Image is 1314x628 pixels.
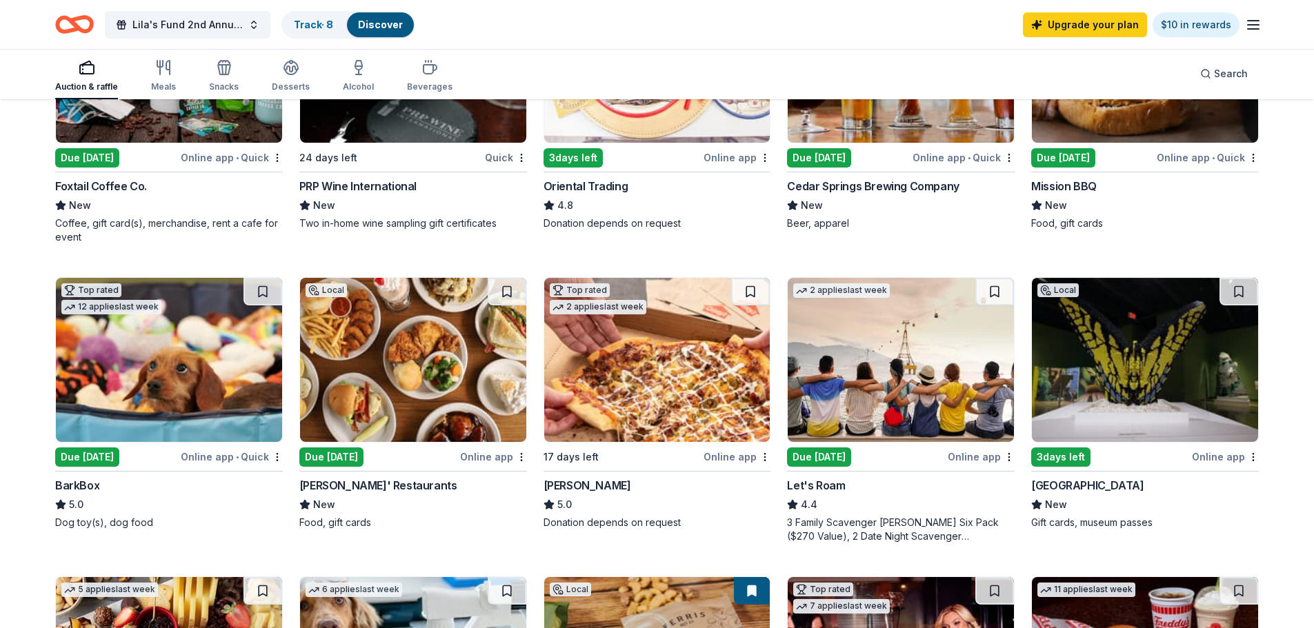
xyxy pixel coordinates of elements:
div: Due [DATE] [299,447,364,467]
div: Local [306,283,347,297]
div: Foxtail Coffee Co. [55,178,147,194]
a: Upgrade your plan [1023,12,1147,37]
span: Lila's Fund 2nd Annual Golf Outing [132,17,243,33]
span: 5.0 [557,496,572,513]
span: • [236,152,239,163]
div: 12 applies last week [61,300,161,314]
div: [GEOGRAPHIC_DATA] [1031,477,1144,494]
div: Due [DATE] [1031,148,1095,168]
div: 7 applies last week [793,599,890,614]
a: Image for Let's Roam2 applieslast weekDue [DATE]Online appLet's Roam4.43 Family Scavenger [PERSON... [787,277,1015,543]
div: Oriental Trading [544,178,628,194]
div: [PERSON_NAME]' Restaurants [299,477,457,494]
div: Due [DATE] [55,148,119,168]
div: 2 applies last week [793,283,890,298]
div: Gift cards, museum passes [1031,516,1259,529]
div: Due [DATE] [787,447,851,467]
div: Local [1037,283,1079,297]
img: Image for BarkBox [56,278,282,442]
div: Online app [460,448,527,465]
div: Meals [151,81,176,92]
a: Image for Russ' RestaurantsLocalDue [DATE]Online app[PERSON_NAME]' RestaurantsNewFood, gift cards [299,277,527,529]
span: New [313,496,335,513]
span: 4.4 [801,496,817,513]
div: Food, gift cards [1031,216,1259,230]
div: Online app [948,448,1015,465]
div: Online app [704,149,770,166]
a: $10 in rewards [1153,12,1240,37]
div: 3 days left [1031,447,1091,467]
div: Food, gift cards [299,516,527,529]
div: Donation depends on request [544,216,771,230]
div: 3 days left [544,148,603,168]
img: Image for Grand Rapids Public Museum [1032,278,1258,442]
div: Online app Quick [181,448,283,465]
button: Snacks [209,54,239,99]
div: Online app [1192,448,1259,465]
img: Image for Let's Roam [788,278,1014,442]
span: New [801,197,823,214]
div: Top rated [793,583,853,596]
div: Cedar Springs Brewing Company [787,178,959,194]
span: 5.0 [69,496,83,513]
span: 4.8 [557,197,573,214]
div: Desserts [272,81,310,92]
div: Online app Quick [913,149,1015,166]
div: Coffee, gift card(s), merchandise, rent a cafe for event [55,216,283,244]
div: Donation depends on request [544,516,771,529]
button: Beverages [407,54,452,99]
a: Track· 8 [294,19,333,30]
img: Image for Russ' Restaurants [300,278,526,442]
div: Dog toy(s), dog food [55,516,283,529]
a: Home [55,8,94,41]
div: 2 applies last week [550,300,646,314]
div: 3 Family Scavenger [PERSON_NAME] Six Pack ($270 Value), 2 Date Night Scavenger [PERSON_NAME] Two ... [787,516,1015,543]
div: Beer, apparel [787,216,1015,230]
button: Alcohol [343,54,374,99]
div: Auction & raffle [55,81,118,92]
div: Due [DATE] [787,148,851,168]
div: Due [DATE] [55,447,119,467]
button: Auction & raffle [55,54,118,99]
span: • [1212,152,1215,163]
a: Image for BarkBoxTop rated12 applieslast weekDue [DATE]Online app•QuickBarkBox5.0Dog toy(s), dog ... [55,277,283,529]
div: Online app Quick [181,149,283,166]
div: 6 applies last week [306,583,402,597]
button: Search [1189,60,1259,88]
a: Image for Grand Rapids Public MuseumLocal3days leftOnline app[GEOGRAPHIC_DATA]NewGift cards, muse... [1031,277,1259,529]
div: 24 days left [299,150,357,166]
div: 5 applies last week [61,583,158,597]
div: Snacks [209,81,239,92]
div: [PERSON_NAME] [544,477,631,494]
button: Lila's Fund 2nd Annual Golf Outing [105,11,270,39]
div: PRP Wine International [299,178,417,194]
span: New [313,197,335,214]
button: Meals [151,54,176,99]
span: • [968,152,970,163]
div: BarkBox [55,477,99,494]
div: Mission BBQ [1031,178,1097,194]
div: 17 days left [544,449,599,465]
div: Alcohol [343,81,374,92]
div: 11 applies last week [1037,583,1135,597]
span: New [1045,197,1067,214]
span: Search [1214,65,1248,82]
div: Top rated [61,283,121,297]
span: New [69,197,91,214]
div: Quick [485,149,527,166]
div: Online app [704,448,770,465]
div: Let's Roam [787,477,845,494]
div: Beverages [407,81,452,92]
a: Discover [358,19,403,30]
span: New [1045,496,1067,513]
span: • [236,452,239,463]
button: Track· 8Discover [281,11,415,39]
img: Image for Casey's [544,278,770,442]
div: Local [550,583,591,596]
a: Image for Casey'sTop rated2 applieslast week17 days leftOnline app[PERSON_NAME]5.0Donation depend... [544,277,771,529]
div: Two in-home wine sampling gift certificates [299,216,527,230]
button: Desserts [272,54,310,99]
div: Online app Quick [1157,149,1259,166]
div: Top rated [550,283,610,297]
